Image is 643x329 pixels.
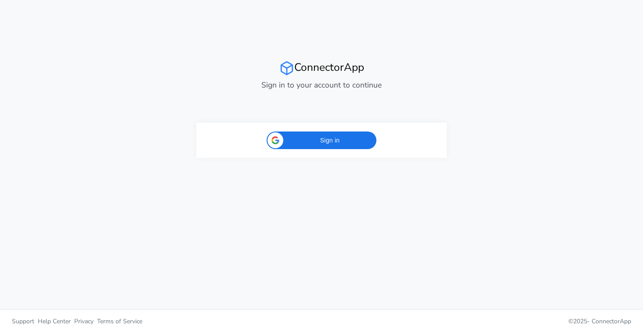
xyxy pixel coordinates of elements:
[38,317,71,325] span: Help Center
[196,79,447,91] p: Sign in to your account to continue
[196,61,447,76] h2: ConnectorApp
[289,136,371,145] span: Sign in
[592,317,631,325] span: ConnectorApp
[74,317,94,325] span: Privacy
[97,317,142,325] span: Terms of Service
[328,317,631,326] p: © 2025 -
[12,317,34,325] span: Support
[267,132,376,149] div: Sign in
